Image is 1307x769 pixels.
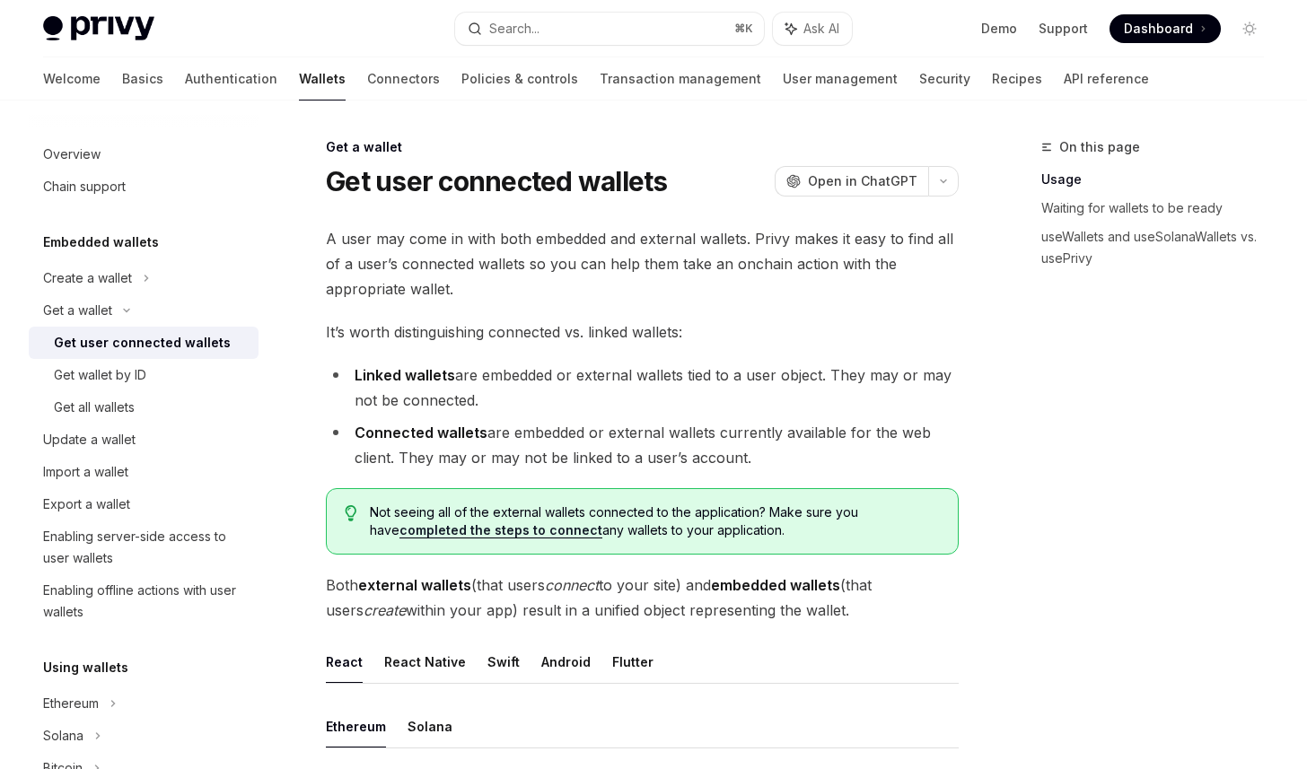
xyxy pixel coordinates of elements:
div: Get a wallet [43,300,112,321]
button: Toggle dark mode [1235,14,1264,43]
button: Flutter [612,641,653,683]
a: Update a wallet [29,424,259,456]
a: Chain support [29,170,259,203]
button: React Native [384,641,466,683]
span: ⌘ K [734,22,753,36]
div: Get all wallets [54,397,135,418]
div: Import a wallet [43,461,128,483]
div: Update a wallet [43,429,136,450]
button: Solana [408,705,452,747]
button: Open in ChatGPT [775,166,928,197]
a: Get all wallets [29,391,259,424]
div: Get user connected wallets [54,332,231,354]
a: Enabling offline actions with user wallets [29,574,259,628]
a: completed the steps to connect [399,522,602,538]
a: Wallets [299,57,346,100]
a: API reference [1064,57,1149,100]
a: Get user connected wallets [29,327,259,359]
div: Solana [43,725,83,747]
div: Search... [489,18,539,39]
div: Ethereum [43,693,99,714]
div: Enabling server-side access to user wallets [43,526,248,569]
span: Both (that users to your site) and (that users within your app) result in a unified object repres... [326,572,959,623]
button: Ethereum [326,705,386,747]
strong: Connected wallets [355,424,487,441]
span: Ask AI [803,20,839,38]
span: It’s worth distinguishing connected vs. linked wallets: [326,319,959,345]
div: Overview [43,144,101,165]
button: Search...⌘K [455,13,765,45]
a: Policies & controls [461,57,578,100]
svg: Tip [345,505,357,521]
em: connect [545,576,599,594]
span: A user may come in with both embedded and external wallets. Privy makes it easy to find all of a ... [326,226,959,301]
li: are embedded or external wallets tied to a user object. They may or may not be connected. [326,363,959,413]
strong: external wallets [358,576,471,594]
em: create [364,601,406,619]
strong: Linked wallets [355,366,455,384]
a: Dashboard [1110,14,1221,43]
a: Connectors [367,57,440,100]
strong: embedded wallets [711,576,840,594]
a: Recipes [992,57,1042,100]
a: Import a wallet [29,456,259,488]
a: Demo [981,20,1017,38]
a: Authentication [185,57,277,100]
a: Basics [122,57,163,100]
a: Support [1039,20,1088,38]
a: Get wallet by ID [29,359,259,391]
a: Welcome [43,57,101,100]
div: Get wallet by ID [54,364,146,386]
h5: Using wallets [43,657,128,678]
a: Overview [29,138,259,170]
li: are embedded or external wallets currently available for the web client. They may or may not be l... [326,420,959,470]
span: Open in ChatGPT [808,172,917,190]
a: Usage [1041,165,1278,194]
button: Android [541,641,591,683]
a: User management [783,57,898,100]
div: Enabling offline actions with user wallets [43,580,248,623]
span: On this page [1059,136,1140,158]
div: Export a wallet [43,494,130,515]
span: Not seeing all of the external wallets connected to the application? Make sure you have any walle... [370,503,940,539]
a: Transaction management [600,57,761,100]
div: Get a wallet [326,138,959,156]
a: Security [919,57,970,100]
a: Enabling server-side access to user wallets [29,520,259,574]
a: Waiting for wallets to be ready [1041,194,1278,223]
a: useWallets and useSolanaWallets vs. usePrivy [1041,223,1278,273]
span: Dashboard [1124,20,1193,38]
img: light logo [43,16,154,41]
h1: Get user connected wallets [326,165,668,197]
button: Swift [487,641,520,683]
div: Create a wallet [43,267,132,289]
h5: Embedded wallets [43,232,159,253]
a: Export a wallet [29,488,259,520]
button: Ask AI [773,13,852,45]
div: Chain support [43,176,126,197]
button: React [326,641,363,683]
